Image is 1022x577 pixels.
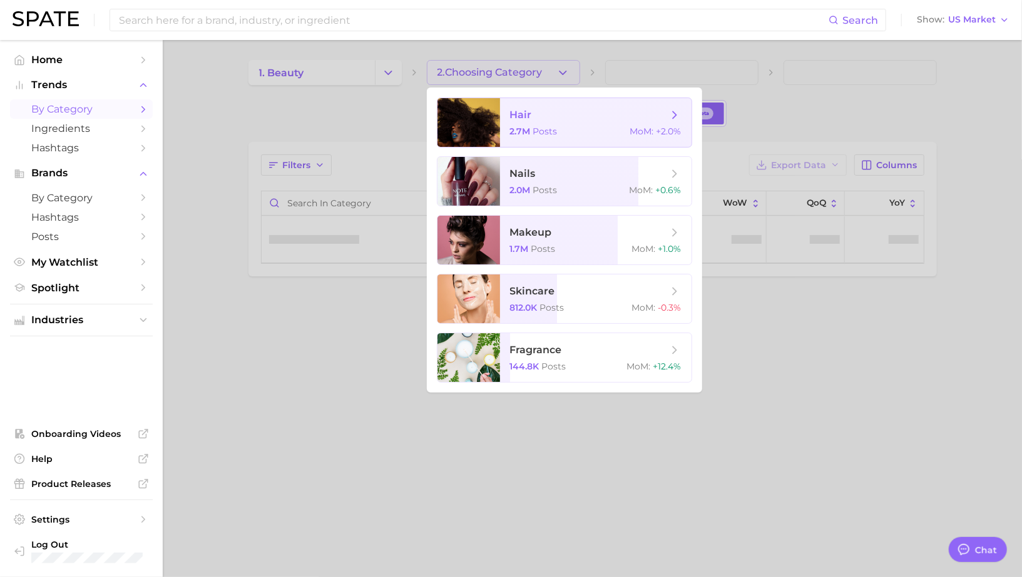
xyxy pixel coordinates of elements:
[510,361,539,372] span: 144.8k
[31,314,131,326] span: Industries
[31,192,131,204] span: by Category
[10,424,153,443] a: Onboarding Videos
[510,168,536,179] span: nails
[31,123,131,134] span: Ingredients
[842,14,878,26] span: Search
[510,126,531,137] span: 2.7m
[630,126,654,137] span: MoM :
[533,184,558,196] span: Posts
[542,361,566,372] span: Posts
[10,253,153,272] a: My Watchlist
[653,361,682,372] span: +12.4%
[31,539,143,550] span: Log Out
[658,243,682,254] span: +1.0%
[533,126,558,137] span: Posts
[118,9,829,31] input: Search here for a brand, industry, or ingredient
[31,54,131,66] span: Home
[531,243,556,254] span: Posts
[914,12,1013,28] button: ShowUS Market
[10,208,153,227] a: Hashtags
[31,142,131,154] span: Hashtags
[13,11,79,26] img: SPATE
[630,184,653,196] span: MoM :
[510,184,531,196] span: 2.0m
[10,76,153,94] button: Trends
[31,168,131,179] span: Brands
[31,428,131,439] span: Onboarding Videos
[10,138,153,158] a: Hashtags
[31,211,131,223] span: Hashtags
[510,109,532,121] span: hair
[10,510,153,529] a: Settings
[627,361,651,372] span: MoM :
[510,243,529,254] span: 1.7m
[510,285,555,297] span: skincare
[632,302,656,313] span: MoM :
[10,535,153,567] a: Log out. Currently logged in with e-mail mathilde@spate.nyc.
[10,164,153,183] button: Brands
[510,302,538,313] span: 812.0k
[10,449,153,468] a: Help
[31,514,131,525] span: Settings
[10,227,153,246] a: Posts
[10,119,153,138] a: Ingredients
[632,243,656,254] span: MoM :
[10,474,153,493] a: Product Releases
[948,16,996,23] span: US Market
[540,302,565,313] span: Posts
[10,50,153,69] a: Home
[31,453,131,464] span: Help
[31,103,131,115] span: by Category
[10,99,153,119] a: by Category
[31,79,131,91] span: Trends
[427,88,702,393] ul: 2.Choosing Category
[31,478,131,489] span: Product Releases
[510,344,562,356] span: fragrance
[510,226,552,238] span: makeup
[31,256,131,268] span: My Watchlist
[658,302,682,313] span: -0.3%
[917,16,944,23] span: Show
[657,126,682,137] span: +2.0%
[10,278,153,298] a: Spotlight
[10,188,153,208] a: by Category
[31,282,131,294] span: Spotlight
[10,311,153,329] button: Industries
[656,184,682,196] span: +0.6%
[31,231,131,243] span: Posts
